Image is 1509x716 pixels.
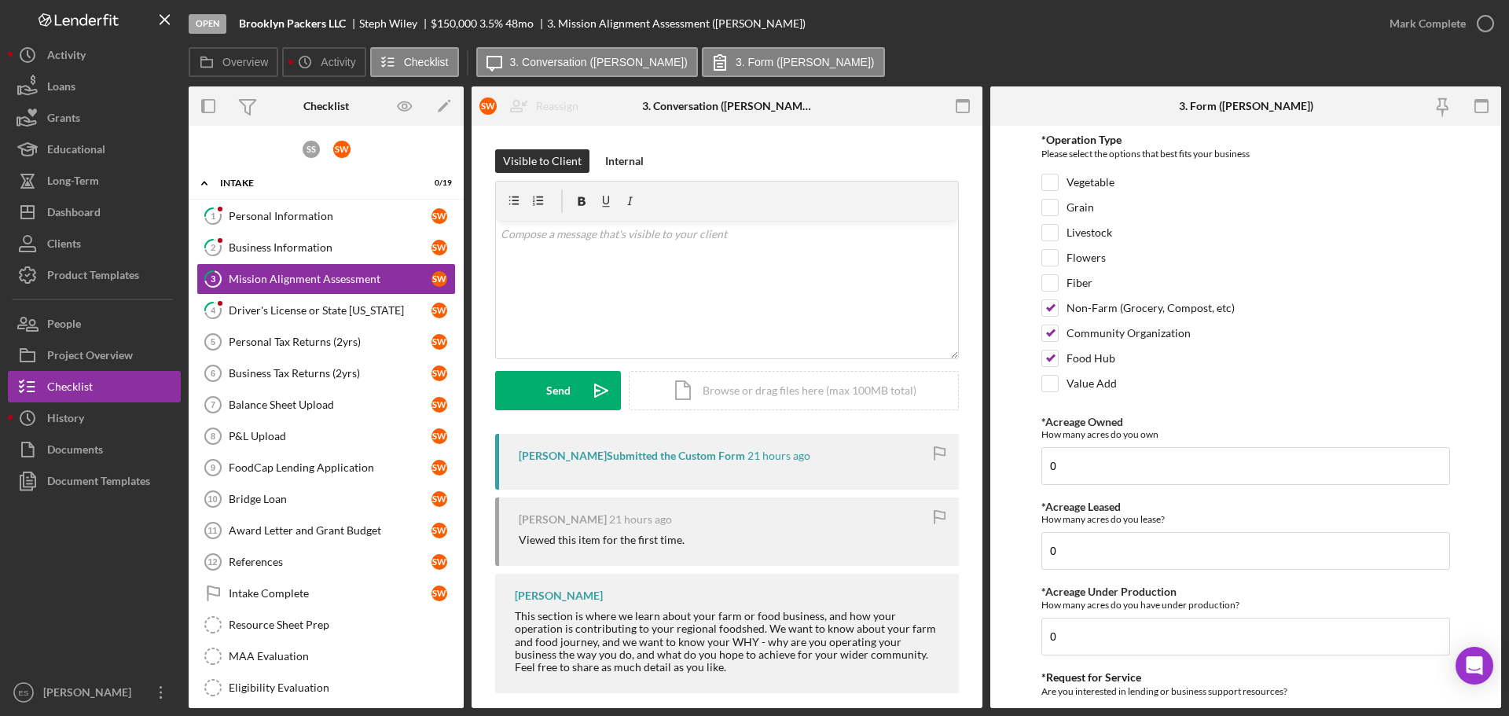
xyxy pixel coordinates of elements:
div: S W [431,397,447,413]
button: People [8,308,181,340]
div: This section is where we learn about your farm or food business, and how your operation is contri... [515,610,943,673]
button: Checklist [370,47,459,77]
div: 3. Conversation ([PERSON_NAME]) [642,100,813,112]
a: History [8,402,181,434]
a: Educational [8,134,181,165]
button: Visible to Client [495,149,589,173]
div: P&L Upload [229,430,431,442]
div: MAA Evaluation [229,650,455,663]
b: Brooklyn Packers LLC [239,17,346,30]
div: Steph Wiley [359,17,431,30]
label: Checklist [404,56,449,68]
button: Activity [8,39,181,71]
label: 3. Conversation ([PERSON_NAME]) [510,56,688,68]
div: S W [431,523,447,538]
a: MAA Evaluation [196,641,456,672]
div: People [47,308,81,343]
div: Internal [605,149,644,173]
div: Resource Sheet Prep [229,619,455,631]
div: Intake [220,178,413,188]
div: How many acres do you lease? [1041,513,1450,525]
label: Vegetable [1067,174,1114,190]
tspan: 12 [207,557,217,567]
a: 5Personal Tax Returns (2yrs)SW [196,326,456,358]
button: Documents [8,434,181,465]
button: Checklist [8,371,181,402]
label: *Acreage Under Production [1041,585,1177,598]
button: Mark Complete [1374,8,1501,39]
tspan: 11 [207,526,217,535]
button: ES[PERSON_NAME] [8,677,181,708]
div: S S [303,141,320,158]
a: 3Mission Alignment AssessmentSW [196,263,456,295]
div: Eligibility Evaluation [229,681,455,694]
div: Bridge Loan [229,493,431,505]
button: Grants [8,102,181,134]
a: 2Business InformationSW [196,232,456,263]
label: Fiber [1067,275,1092,291]
div: *Request for Service [1041,671,1450,684]
div: Loans [47,71,75,106]
div: [PERSON_NAME] [519,513,607,526]
label: Livestock [1067,225,1112,241]
div: Open Intercom Messenger [1456,647,1493,685]
div: References [229,556,431,568]
div: S W [431,428,447,444]
div: S W [333,141,351,158]
div: S W [431,365,447,381]
a: 1Personal InformationSW [196,200,456,232]
div: Please select the options that best fits your business [1041,146,1450,166]
div: 0 / 19 [424,178,452,188]
div: FoodCap Lending Application [229,461,431,474]
button: Document Templates [8,465,181,497]
div: Clients [47,228,81,263]
a: 11Award Letter and Grant BudgetSW [196,515,456,546]
div: Open [189,14,226,34]
div: How many acres do you own [1041,428,1450,440]
div: Document Templates [47,465,150,501]
div: Intake Complete [229,587,431,600]
button: Long-Term [8,165,181,196]
tspan: 2 [211,242,215,252]
div: [PERSON_NAME] [515,589,603,602]
tspan: 3 [211,274,215,284]
div: Business Tax Returns (2yrs) [229,367,431,380]
div: Educational [47,134,105,169]
label: Non-Farm (Grocery, Compost, etc) [1067,300,1235,316]
tspan: 5 [211,337,215,347]
button: 3. Conversation ([PERSON_NAME]) [476,47,698,77]
button: Dashboard [8,196,181,228]
div: Checklist [303,100,349,112]
button: Product Templates [8,259,181,291]
a: 10Bridge LoanSW [196,483,456,515]
div: 3. Mission Alignment Assessment ([PERSON_NAME]) [547,17,806,30]
div: Viewed this item for the first time. [519,534,685,546]
div: Documents [47,434,103,469]
div: [PERSON_NAME] Submitted the Custom Form [519,450,745,462]
tspan: 4 [211,305,216,315]
div: S W [431,491,447,507]
div: Are you interested in lending or business support resources? [1041,684,1450,703]
button: Loans [8,71,181,102]
div: *Operation Type [1041,134,1450,146]
div: S W [431,334,447,350]
div: Business Information [229,241,431,254]
div: Mark Complete [1390,8,1466,39]
button: Internal [597,149,652,173]
time: 2025-10-09 17:44 [609,513,672,526]
div: S W [431,271,447,287]
div: S W [479,97,497,115]
button: Project Overview [8,340,181,371]
time: 2025-10-09 18:04 [747,450,810,462]
div: Send [546,371,571,410]
div: 3.5 % [479,17,503,30]
a: Clients [8,228,181,259]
